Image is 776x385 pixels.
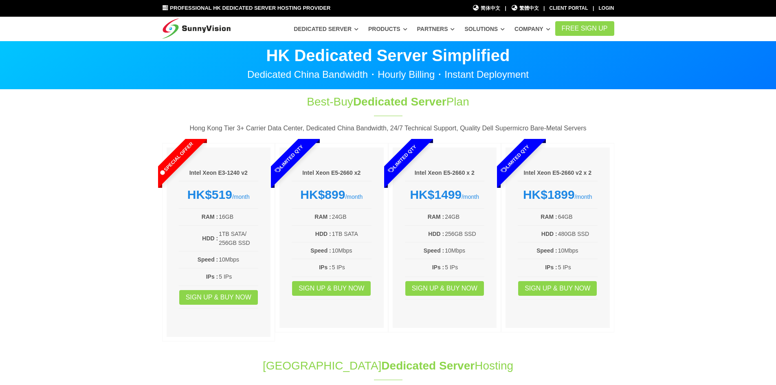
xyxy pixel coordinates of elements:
div: /month [179,187,259,202]
strong: HK$519 [187,188,232,201]
b: IPs : [319,264,331,271]
div: /month [518,187,598,202]
a: Sign up & Buy Now [292,281,371,296]
a: Partners [417,22,455,36]
b: Speed : [424,247,444,254]
h1: [GEOGRAPHIC_DATA] Hosting [162,358,614,374]
b: HDD : [315,231,331,237]
p: Dedicated China Bandwidth・Hourly Billing・Instant Deployment [162,70,614,79]
td: 24GB [332,212,372,222]
a: Solutions [464,22,505,36]
a: 繁體中文 [511,4,539,12]
td: 5 IPs [444,262,484,272]
b: RAM : [314,213,331,220]
td: 5 IPs [332,262,372,272]
a: Sign up & Buy Now [405,281,484,296]
li: | [593,4,594,12]
b: IPs : [432,264,444,271]
td: 10Mbps [332,246,372,255]
td: 64GB [558,212,598,222]
b: IPs : [545,264,557,271]
b: RAM : [202,213,218,220]
b: Speed : [198,256,218,263]
b: IPs : [206,273,218,280]
td: 24GB [444,212,484,222]
a: Company [514,22,550,36]
b: HDD : [428,231,444,237]
td: 480GB SSD [558,229,598,239]
a: Products [368,22,407,36]
div: /month [405,187,485,202]
div: /month [292,187,372,202]
span: Limited Qty [255,125,323,193]
td: 10Mbps [444,246,484,255]
b: HDD : [541,231,557,237]
td: 256GB SSD [444,229,484,239]
td: 5 IPs [218,272,258,282]
a: Client Portal [550,5,588,11]
span: Dedicated Server [353,95,446,108]
h6: Intel Xeon E5-2660 v2 x 2 [518,169,598,177]
a: 简体中文 [473,4,501,12]
a: Login [599,5,614,11]
span: Special Offer [142,125,210,193]
strong: HK$899 [300,188,345,201]
h6: Intel Xeon E5-2660 x2 [292,169,372,177]
span: Professional HK Dedicated Server Hosting Provider [170,5,330,11]
td: 1TB SATA/ 256GB SSD [218,229,258,248]
span: Limited Qty [481,125,550,193]
b: Speed : [310,247,331,254]
a: Sign up & Buy Now [518,281,597,296]
p: HK Dedicated Server Simplified [162,47,614,64]
h6: Intel Xeon E3-1240 v2 [179,169,259,177]
b: RAM : [428,213,444,220]
td: 16GB [218,212,258,222]
li: | [543,4,545,12]
b: RAM : [541,213,557,220]
a: Dedicated Server [294,22,358,36]
b: HDD : [202,235,218,242]
td: 5 IPs [558,262,598,272]
a: FREE Sign Up [555,21,614,36]
strong: HK$1499 [410,188,462,201]
td: 1TB SATA [332,229,372,239]
p: Hong Kong Tier 3+ Carrier Data Center, Dedicated China Bandwidth, 24/7 Technical Support, Quality... [162,123,614,134]
td: 10Mbps [558,246,598,255]
span: Dedicated Server [381,359,475,372]
li: | [505,4,506,12]
h6: Intel Xeon E5-2660 x 2 [405,169,485,177]
b: Speed : [536,247,557,254]
h1: Best-Buy Plan [253,94,524,110]
span: Limited Qty [368,125,436,193]
a: Sign up & Buy Now [179,290,258,305]
strong: HK$1899 [523,188,575,201]
td: 10Mbps [218,255,258,264]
